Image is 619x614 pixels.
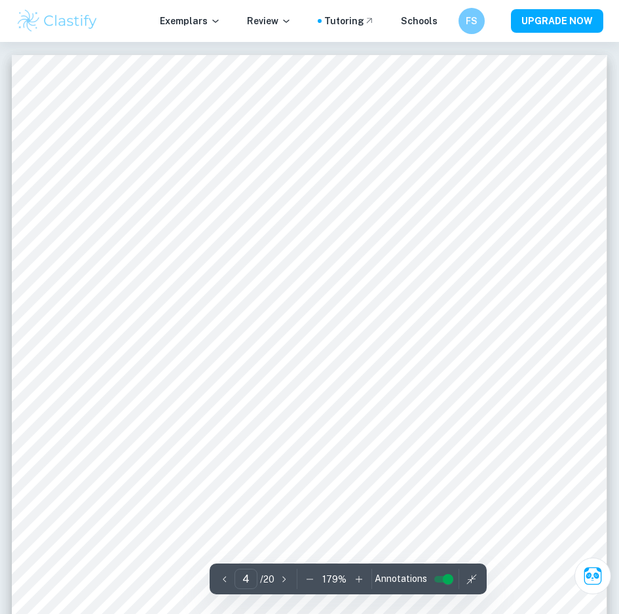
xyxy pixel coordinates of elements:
button: UPGRADE NOW [511,9,603,33]
p: Exemplars [160,14,221,28]
button: FS [459,8,485,34]
h6: FS [464,14,479,28]
p: Review [247,14,291,28]
img: Clastify logo [16,8,99,34]
span: Annotations [375,572,427,586]
a: Tutoring [324,14,375,28]
a: Schools [401,14,438,28]
p: 179 % [322,572,347,586]
p: / 20 [260,572,274,586]
button: Ask Clai [574,558,611,594]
